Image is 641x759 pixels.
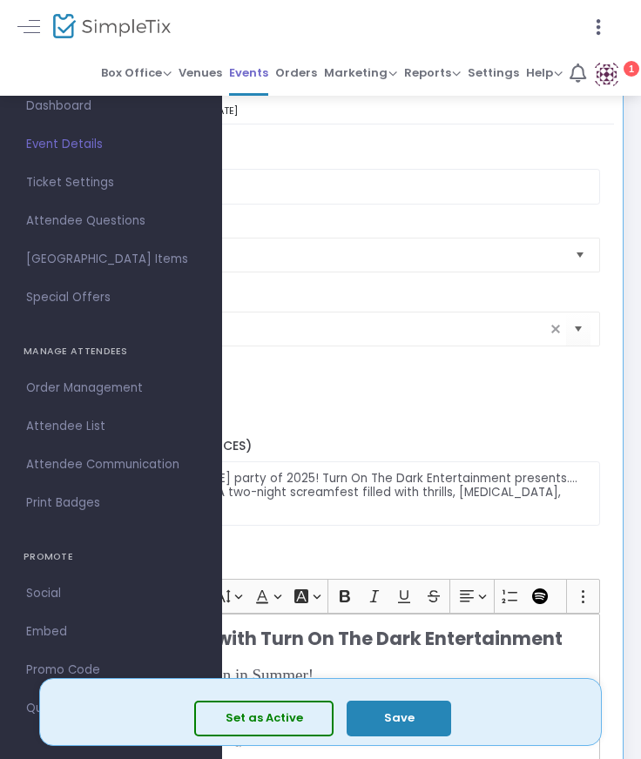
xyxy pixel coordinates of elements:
span: Events [229,60,268,85]
span: Attendee Communication [26,453,196,476]
span: Archived [56,246,562,264]
input: Enter Event Name [41,169,601,205]
span: Help [526,64,563,81]
button: Select [568,238,592,272]
span: Dashboard [26,95,196,118]
button: Save [347,701,451,736]
label: Enable Ticket Sales [41,364,601,390]
a: Events [229,52,268,96]
a: Reports [404,52,461,96]
a: Box Office [101,52,172,96]
h4: PROMOTE [24,540,199,574]
div: Editor toolbar [41,579,601,614]
span: Print Badges [26,492,196,514]
span: Orders [275,60,317,85]
span: Special Offers [26,286,196,309]
span: Event Details [26,133,196,156]
a: Venues [179,52,222,96]
span: Order Management [26,377,196,400]
span: Social [26,582,196,605]
span: Ticket Settings [26,171,196,194]
span: Promo Code [26,659,196,682]
span: Embed [26,621,196,643]
a: Marketing [324,52,397,96]
a: Help [526,52,563,96]
label: Event Name [41,147,601,163]
label: Event Status [41,222,601,238]
span: Attendee Questions [26,210,196,232]
input: Select Venue [57,320,546,339]
span: Quantity Discount [26,697,196,720]
span: Box Office [101,64,172,81]
div: 1 [624,61,639,77]
a: Settings [468,52,519,96]
span: clear [545,319,566,339]
label: Venue Name [41,290,601,306]
span: Settings [468,60,519,85]
strong: Summer Frights with Turn On The Dark Entertainment [62,626,563,651]
span: Venues [179,60,222,85]
button: Set as Active [194,701,334,736]
span: [GEOGRAPHIC_DATA] Items [26,248,196,271]
span: Attendee List [26,415,196,438]
h4: MANAGE ATTENDEES [24,334,199,369]
p: 🎃 [48,625,592,653]
label: Tell us about your event [32,543,609,579]
span: Marketing [324,64,397,81]
span: Reports [404,64,461,81]
a: Orders [275,52,317,96]
button: Select [566,312,590,347]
